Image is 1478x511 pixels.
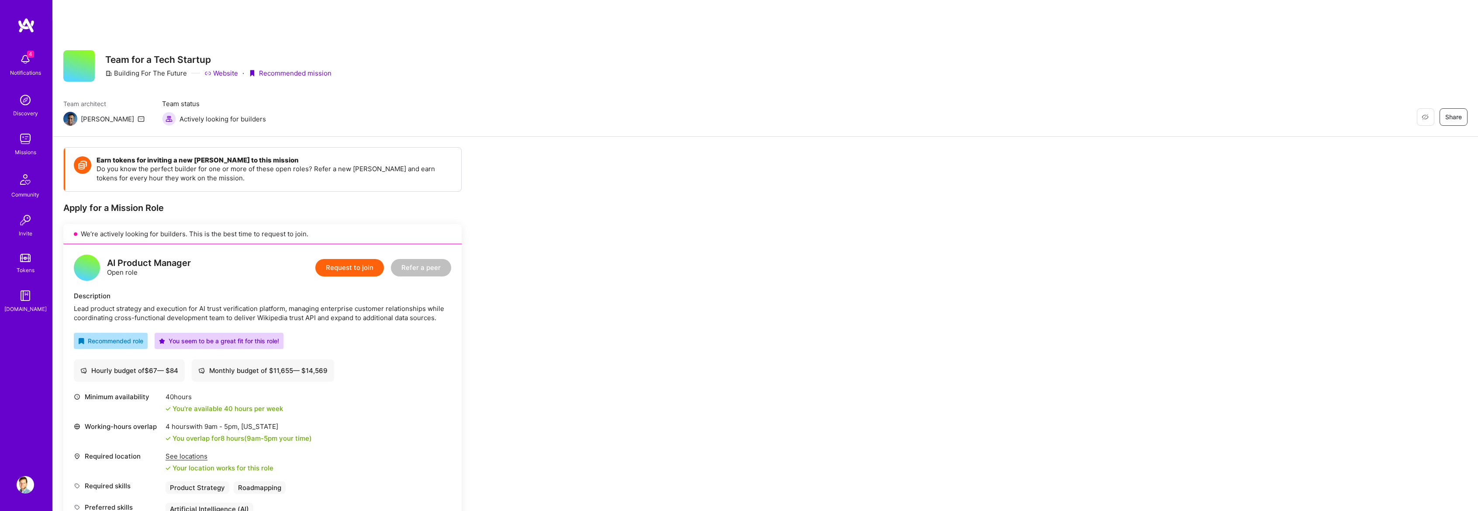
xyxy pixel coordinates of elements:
[166,481,229,494] div: Product Strategy
[234,481,286,494] div: Roadmapping
[166,463,273,473] div: Your location works for this role
[180,114,266,124] span: Actively looking for builders
[10,68,41,77] div: Notifications
[63,224,462,244] div: We’re actively looking for builders. This is the best time to request to join.
[80,367,87,374] i: icon Cash
[97,156,452,164] h4: Earn tokens for inviting a new [PERSON_NAME] to this mission
[105,70,112,77] i: icon CompanyGray
[159,338,165,344] i: icon PurpleStar
[97,164,452,183] p: Do you know the perfect builder for one or more of these open roles? Refer a new [PERSON_NAME] an...
[166,404,283,413] div: You're available 40 hours per week
[15,148,36,157] div: Missions
[247,434,277,442] span: 9am - 5pm
[391,259,451,276] button: Refer a peer
[74,481,161,490] div: Required skills
[249,70,256,77] i: icon PurpleRibbon
[162,112,176,126] img: Actively looking for builders
[17,211,34,229] img: Invite
[162,99,266,108] span: Team status
[166,452,273,461] div: See locations
[249,69,332,78] div: Recommended mission
[138,115,145,122] i: icon Mail
[17,130,34,148] img: teamwork
[17,266,35,275] div: Tokens
[204,69,238,78] a: Website
[1440,108,1468,126] button: Share
[74,504,80,511] i: icon Tag
[105,54,332,65] h3: Team for a Tech Startup
[27,51,34,58] span: 4
[17,287,34,304] img: guide book
[4,304,47,314] div: [DOMAIN_NAME]
[74,452,161,461] div: Required location
[1445,113,1462,121] span: Share
[173,434,312,443] div: You overlap for 8 hours ( your time)
[17,476,34,494] img: User Avatar
[198,366,328,375] div: Monthly budget of $ 11,655 — $ 14,569
[74,483,80,489] i: icon Tag
[13,109,38,118] div: Discovery
[166,406,171,411] i: icon Check
[74,291,451,300] div: Description
[203,422,241,431] span: 9am - 5pm ,
[19,229,32,238] div: Invite
[74,394,80,400] i: icon Clock
[80,366,178,375] div: Hourly budget of $ 67 — $ 84
[74,423,80,430] i: icon World
[63,99,145,108] span: Team architect
[63,112,77,126] img: Team Architect
[11,190,39,199] div: Community
[14,476,36,494] a: User Avatar
[17,17,35,33] img: logo
[63,202,462,214] div: Apply for a Mission Role
[78,338,84,344] i: icon RecommendedBadge
[17,91,34,109] img: discovery
[74,453,80,459] i: icon Location
[166,422,312,431] div: 4 hours with [US_STATE]
[74,422,161,431] div: Working-hours overlap
[315,259,384,276] button: Request to join
[166,392,283,401] div: 40 hours
[78,336,143,345] div: Recommended role
[15,169,36,190] img: Community
[1422,114,1429,121] i: icon EyeClosed
[166,436,171,441] i: icon Check
[74,156,91,174] img: Token icon
[198,367,205,374] i: icon Cash
[20,254,31,262] img: tokens
[17,51,34,68] img: bell
[107,259,191,268] div: AI Product Manager
[166,466,171,471] i: icon Check
[159,336,279,345] div: You seem to be a great fit for this role!
[105,69,187,78] div: Building For The Future
[74,392,161,401] div: Minimum availability
[81,114,134,124] div: [PERSON_NAME]
[74,304,451,322] div: Lead product strategy and execution for AI trust verification platform, managing enterprise custo...
[242,69,244,78] div: ·
[107,259,191,277] div: Open role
